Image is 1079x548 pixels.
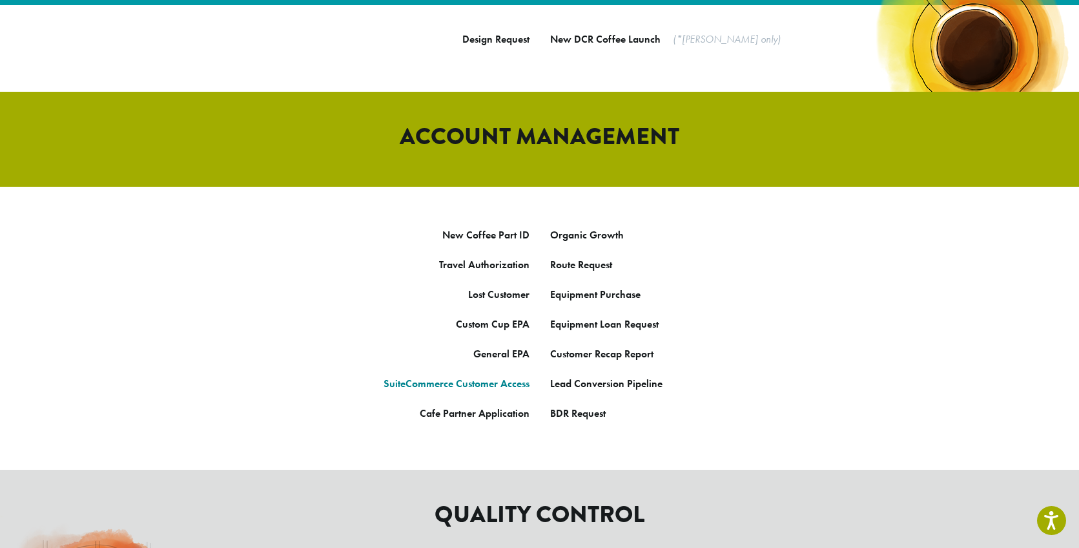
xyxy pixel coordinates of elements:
a: Equipment Loan Request [550,317,659,331]
a: General EPA [473,347,529,361]
a: Organic Growth [550,228,624,242]
a: New DCR Coffee Launch [550,32,661,46]
a: BDR Request [550,406,606,420]
a: Lost Customer [468,288,529,301]
a: Design Request [462,32,529,46]
a: Route Request [550,258,612,271]
a: Travel Authorization [439,258,529,271]
a: Customer Recap Report [550,347,653,361]
a: Lead Conversion Pipeline [550,377,663,390]
a: SuiteCommerce Customer Access [384,377,529,390]
a: se [632,288,641,301]
a: Equipment Purcha [550,288,632,301]
a: Custom Cup EPA [456,317,529,331]
em: (*[PERSON_NAME] only) [673,32,781,46]
h2: ACCOUNT MANAGEMENT [172,123,908,151]
a: Cafe Partner Application [420,406,529,420]
h2: QUALITY CONTROL [172,501,908,529]
a: New Coffee Part ID [442,228,529,242]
